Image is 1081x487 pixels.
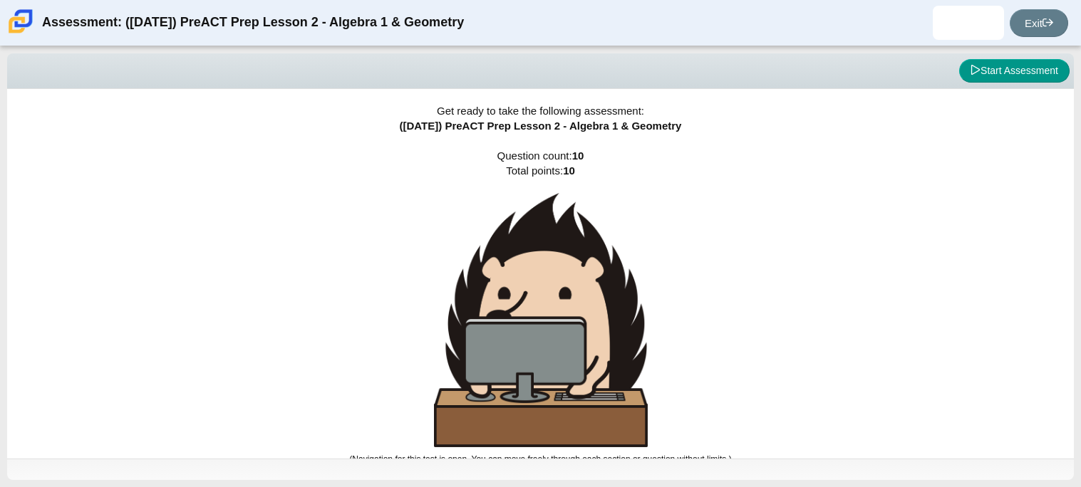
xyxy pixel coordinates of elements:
[563,164,575,177] b: 10
[957,11,980,34] img: jesus.gutierrezmen.pr7MqY
[437,105,644,117] span: Get ready to take the following assessment:
[400,120,682,132] span: ([DATE]) PreACT Prep Lesson 2 - Algebra 1 & Geometry
[434,193,648,447] img: hedgehog-behind-computer-large.png
[349,454,731,464] small: (Navigation for this test is open. You can move freely through each section or question without l...
[42,6,464,40] div: Assessment: ([DATE]) PreACT Prep Lesson 2 - Algebra 1 & Geometry
[349,150,731,464] span: Question count: Total points:
[959,59,1070,83] button: Start Assessment
[6,6,36,36] img: Carmen School of Science & Technology
[572,150,584,162] b: 10
[1010,9,1068,37] a: Exit
[6,26,36,38] a: Carmen School of Science & Technology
